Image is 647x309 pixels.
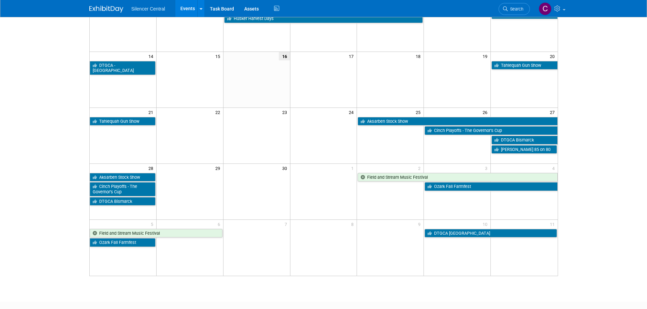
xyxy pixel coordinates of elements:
span: 26 [482,108,490,116]
span: 2 [417,164,424,172]
span: 23 [282,108,290,116]
a: Husker Harvest Days [224,14,423,23]
span: 20 [549,52,558,60]
img: ExhibitDay [89,6,123,13]
a: Tahlequah Gun Show [491,61,557,70]
span: 24 [348,108,357,116]
span: 10 [482,220,490,228]
a: Cinch Playoffs - The Governor’s Cup [90,182,156,196]
span: 8 [351,220,357,228]
a: DTGCA Bismarck [90,197,156,206]
a: Field and Stream Music Festival [90,229,222,238]
span: 9 [417,220,424,228]
a: DTGCA [GEOGRAPHIC_DATA] [425,229,557,238]
span: 29 [215,164,223,172]
span: 28 [148,164,156,172]
span: 7 [284,220,290,228]
span: 4 [552,164,558,172]
span: 6 [217,220,223,228]
span: 27 [549,108,558,116]
span: 25 [415,108,424,116]
span: 3 [484,164,490,172]
span: Silencer Central [131,6,165,12]
span: 1 [351,164,357,172]
a: [PERSON_NAME] 85 on 80 [491,145,557,154]
img: Cade Cox [539,2,552,15]
span: 11 [549,220,558,228]
a: Ozark Fall Farmfest [425,182,557,191]
span: 19 [482,52,490,60]
a: Tahlequah Gun Show [90,117,156,126]
a: Aksarben Stock Show [358,117,557,126]
span: 15 [215,52,223,60]
span: 5 [150,220,156,228]
span: 30 [282,164,290,172]
a: Aksarben Stock Show [90,173,156,182]
span: Search [508,6,523,12]
a: Cinch Playoffs - The Governor’s Cup [425,126,557,135]
span: 18 [415,52,424,60]
span: 16 [279,52,290,60]
span: 17 [348,52,357,60]
span: 21 [148,108,156,116]
a: Ozark Fall Farmfest [90,238,156,247]
span: 14 [148,52,156,60]
a: Field and Stream Music Festival [358,173,557,182]
a: DTGCA Bismarck [491,136,557,144]
a: DTGCA - [GEOGRAPHIC_DATA] [90,61,156,75]
span: 22 [215,108,223,116]
a: Search [499,3,530,15]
